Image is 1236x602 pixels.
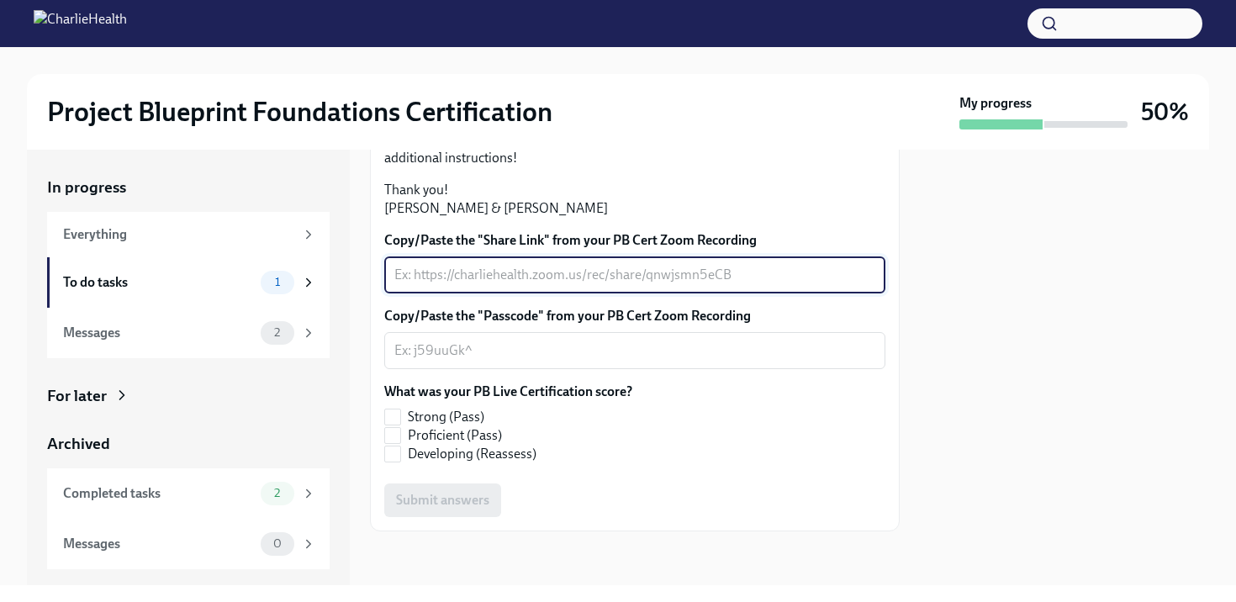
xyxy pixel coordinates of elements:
span: 1 [265,276,290,288]
p: Thank you! [PERSON_NAME] & [PERSON_NAME] [384,181,885,218]
a: For later [47,385,330,407]
div: Everything [63,225,294,244]
h2: Project Blueprint Foundations Certification [47,95,552,129]
label: Copy/Paste the "Passcode" from your PB Cert Zoom Recording [384,307,885,325]
span: 2 [264,487,290,499]
a: To do tasks1 [47,257,330,308]
label: Copy/Paste the "Share Link" from your PB Cert Zoom Recording [384,231,885,250]
div: Messages [63,535,254,553]
label: What was your PB Live Certification score? [384,383,632,401]
span: Strong (Pass) [408,408,484,426]
strong: My progress [959,94,1032,113]
div: Messages [63,324,254,342]
img: CharlieHealth [34,10,127,37]
div: For later [47,385,107,407]
a: In progress [47,177,330,198]
div: Completed tasks [63,484,254,503]
div: To do tasks [63,273,254,292]
span: Developing (Reassess) [408,445,536,463]
a: Completed tasks2 [47,468,330,519]
h3: 50% [1141,97,1189,127]
a: Everything [47,212,330,257]
a: Messages2 [47,308,330,358]
span: Proficient (Pass) [408,426,502,445]
a: Archived [47,433,330,455]
span: 2 [264,326,290,339]
span: 0 [263,537,292,550]
a: Messages0 [47,519,330,569]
